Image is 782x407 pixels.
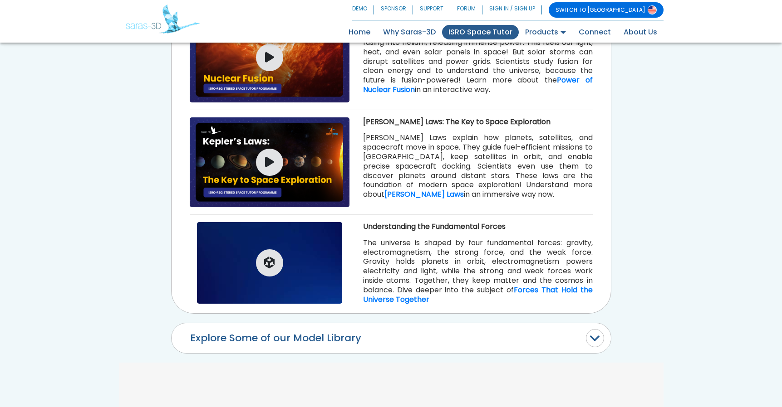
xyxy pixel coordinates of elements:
[519,25,572,39] a: Products
[363,238,593,305] p: The universe is shaped by four fundamental forces: gravity, electromagnetism, the strong force, a...
[342,25,377,39] a: Home
[190,12,350,102] img: nuclear.png
[549,2,664,18] a: SWITCH TO [GEOGRAPHIC_DATA]
[363,221,506,232] b: Understanding the Fundamental Forces
[384,189,464,199] a: [PERSON_NAME] Laws
[363,285,593,305] a: Forces That Hold the Universe Together
[442,25,519,39] a: ISRO Space Tutor
[374,2,413,18] a: SPONSOR
[572,25,617,39] a: Connect
[377,25,442,39] a: Why Saras-3D
[363,116,551,127] b: [PERSON_NAME] Laws: The Key to Space Exploration
[450,2,482,18] a: FORUM
[648,5,657,15] img: Switch to USA
[413,2,450,18] a: SUPPORT
[190,117,350,207] img: Kepler.png
[482,2,542,18] a: SIGN IN / SIGN UP
[363,133,593,199] p: [PERSON_NAME] Laws explain how planets, satellites, and spacecraft move in space. They guide fuel...
[126,5,200,34] img: Saras 3D
[363,75,593,95] a: Power of Nuclear Fusion
[617,25,664,39] a: About Us
[197,222,342,304] img: mqdefault.jpg
[363,29,593,95] p: The Sun’s energy comes from nuclear fusion—hydrogen atoms fusing into helium, releasing immense p...
[352,2,374,18] a: DEMO
[172,323,611,353] button: Explore Some of our Model Library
